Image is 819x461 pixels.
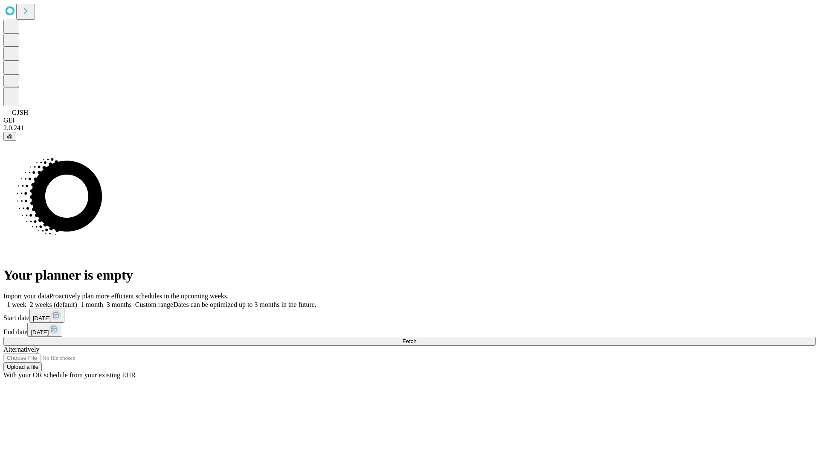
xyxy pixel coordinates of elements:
span: Import your data [3,292,49,300]
span: With your OR schedule from your existing EHR [3,371,136,379]
div: Start date [3,309,816,323]
div: 2.0.241 [3,124,816,132]
span: Proactively plan more efficient schedules in the upcoming weeks. [49,292,229,300]
h1: Your planner is empty [3,267,816,283]
span: Fetch [402,338,416,344]
button: [DATE] [29,309,64,323]
span: Dates can be optimized up to 3 months in the future. [173,301,316,308]
span: 1 week [7,301,26,308]
span: @ [7,133,13,140]
span: GJSH [12,109,28,116]
span: 3 months [107,301,132,308]
button: [DATE] [27,323,62,337]
span: Custom range [135,301,173,308]
span: Alternatively [3,346,39,353]
span: [DATE] [31,329,49,336]
button: @ [3,132,16,141]
span: 2 weeks (default) [30,301,77,308]
span: [DATE] [33,315,51,321]
button: Fetch [3,337,816,346]
button: Upload a file [3,362,42,371]
span: 1 month [81,301,103,308]
div: End date [3,323,816,337]
div: GEI [3,117,816,124]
